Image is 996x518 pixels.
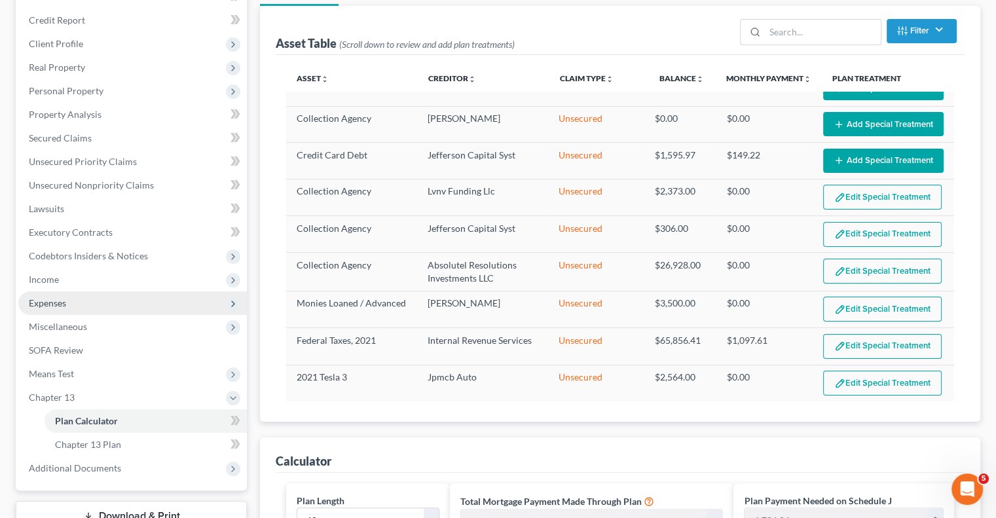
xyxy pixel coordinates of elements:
td: $0.00 [716,291,813,327]
div: Calculator [276,453,331,469]
td: Unsecured [547,143,644,179]
img: edit-pencil-c1479a1de80d8dea1e2430c2f745a3c6a07e9d7aa2eeffe225670001d78357a8.svg [834,229,845,240]
button: Filter [887,19,957,43]
span: Lawsuits [29,203,64,214]
td: [PERSON_NAME] [416,106,547,142]
img: edit-pencil-c1479a1de80d8dea1e2430c2f745a3c6a07e9d7aa2eeffe225670001d78357a8.svg [834,378,845,389]
td: $306.00 [644,215,716,252]
button: Edit Special Treatment [823,371,942,396]
td: Jefferson Capital Syst [416,143,547,179]
span: Real Property [29,62,85,73]
a: Assetunfold_more [297,73,329,83]
span: Unsecured Priority Claims [29,156,137,167]
a: Property Analysis [18,103,247,126]
i: unfold_more [696,75,704,83]
a: Balanceunfold_more [659,73,704,83]
i: unfold_more [803,75,811,83]
span: Credit Report [29,14,85,26]
td: Collection Agency [286,106,416,142]
td: Jefferson Capital Syst [416,215,547,252]
input: Search... [765,20,881,45]
td: $65,856.41 [644,328,716,365]
td: $0.00 [716,253,813,291]
i: unfold_more [321,75,329,83]
span: (Scroll down to review and add plan treatments) [339,39,515,50]
div: Asset Table [276,35,515,51]
span: Secured Claims [29,132,92,143]
span: Codebtors Insiders & Notices [29,250,148,261]
label: Plan Payment Needed on Schedule J [744,494,891,508]
span: Chapter 13 [29,392,75,403]
span: Personal Property [29,85,103,96]
button: Edit Special Treatment [823,259,942,284]
td: Collection Agency [286,179,416,215]
iframe: Intercom live chat [951,473,983,505]
span: SOFA Review [29,344,83,356]
td: $2,373.00 [644,179,716,215]
span: Additional Documents [29,462,121,473]
button: Edit Special Treatment [823,334,942,359]
a: Executory Contracts [18,221,247,244]
span: Expenses [29,297,66,308]
td: Unsecured [547,291,644,327]
a: Claim Typeunfold_more [560,73,614,83]
td: [PERSON_NAME] [416,291,547,327]
td: $2,564.00 [644,365,716,401]
td: $1,097.61 [716,328,813,365]
i: unfold_more [606,75,614,83]
td: $149.22 [716,143,813,179]
a: Secured Claims [18,126,247,150]
td: $0.00 [716,215,813,252]
td: Unsecured [547,365,644,401]
td: Unsecured [547,106,644,142]
td: Absolutel Resolutions Investments LLC [416,253,547,291]
th: Plan Treatment [822,65,954,92]
img: edit-pencil-c1479a1de80d8dea1e2430c2f745a3c6a07e9d7aa2eeffe225670001d78357a8.svg [834,266,845,277]
td: Unsecured [547,215,644,252]
td: Credit Card Debt [286,143,416,179]
a: Chapter 13 Plan [45,433,247,456]
td: $3,500.00 [644,291,716,327]
button: Edit Special Treatment [823,297,942,322]
td: $0.00 [716,365,813,401]
a: Lawsuits [18,197,247,221]
span: Property Analysis [29,109,101,120]
a: Plan Calculator [45,409,247,433]
span: Chapter 13 Plan [55,439,121,450]
span: 5 [978,473,989,484]
td: Internal Revenue Services [416,328,547,365]
td: $0.00 [716,106,813,142]
td: $1,595.97 [644,143,716,179]
a: SOFA Review [18,339,247,362]
td: 2021 Tesla 3 [286,365,416,401]
td: Collection Agency [286,253,416,291]
td: Lvnv Funding Llc [416,179,547,215]
td: Unsecured [547,253,644,291]
img: edit-pencil-c1479a1de80d8dea1e2430c2f745a3c6a07e9d7aa2eeffe225670001d78357a8.svg [834,304,845,315]
span: Means Test [29,368,74,379]
span: Client Profile [29,38,83,49]
td: Monies Loaned / Advanced [286,291,416,327]
td: $26,928.00 [644,253,716,291]
td: $0.00 [644,106,716,142]
img: edit-pencil-c1479a1de80d8dea1e2430c2f745a3c6a07e9d7aa2eeffe225670001d78357a8.svg [834,192,845,203]
td: Collection Agency [286,215,416,252]
a: Creditorunfold_more [428,73,476,83]
td: Unsecured [547,179,644,215]
td: Federal Taxes, 2021 [286,328,416,365]
a: Unsecured Priority Claims [18,150,247,174]
button: Edit Special Treatment [823,185,942,210]
span: Income [29,274,59,285]
td: $0.00 [716,179,813,215]
button: Add Special Treatment [823,112,944,136]
label: Total Mortgage Payment Made Through Plan [460,494,642,508]
button: Edit Special Treatment [823,222,942,247]
span: Miscellaneous [29,321,87,332]
a: Monthly Paymentunfold_more [726,73,811,83]
img: edit-pencil-c1479a1de80d8dea1e2430c2f745a3c6a07e9d7aa2eeffe225670001d78357a8.svg [834,341,845,352]
span: Plan Calculator [55,415,118,426]
td: Unsecured [547,328,644,365]
i: unfold_more [468,75,476,83]
a: Credit Report [18,9,247,32]
td: Jpmcb Auto [416,365,547,401]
